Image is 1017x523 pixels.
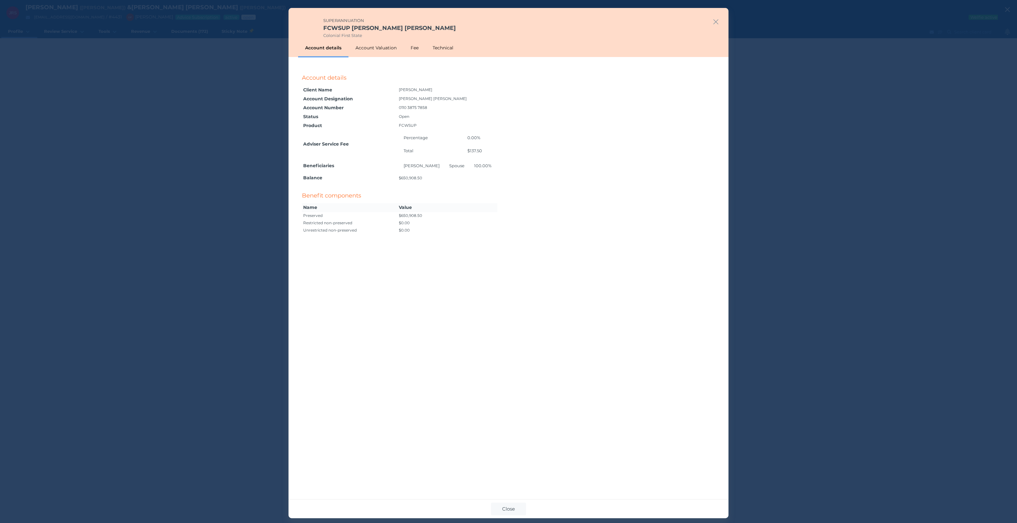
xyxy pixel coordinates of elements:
td: 100.00% [469,159,496,172]
div: Technical [426,39,460,57]
span: Status [303,114,318,119]
span: Account Designation [303,96,353,102]
td: [PERSON_NAME] [PERSON_NAME] [398,94,497,103]
td: 0110 3875 7858 [398,103,497,112]
span: Name [303,204,317,210]
td: 0.00% [463,131,496,144]
td: Unrestricted non-preserved [302,226,398,234]
div: Account details [298,39,348,57]
td: Total [399,144,463,157]
span: Balance [303,175,322,181]
td: [PERSON_NAME] [398,85,497,94]
span: Product [303,123,322,128]
div: Fee [404,39,426,57]
td: Percentage [399,131,463,144]
td: FCWSUP [398,121,497,130]
span: Close [499,506,518,512]
span: Client Name [303,87,332,93]
td: $137.50 [463,144,496,157]
td: Spouse [444,159,469,172]
td: $0.00 [398,226,497,234]
td: $650,908.50 [398,174,497,183]
span: Value [399,204,412,210]
button: Close [491,503,526,515]
td: $0.00 [398,219,497,226]
span: SUPERANNUATION [323,18,364,23]
span: Account details [302,74,347,81]
span: Account Number [303,105,344,111]
span: Adviser Service Fee [303,141,349,147]
div: Account Valuation [348,39,404,57]
span: FCWSUP [PERSON_NAME] [PERSON_NAME] [323,25,456,32]
td: Restricted non-preserved [302,219,398,226]
span: Benefit components [302,192,361,199]
span: Colonial First State [323,33,362,38]
td: [PERSON_NAME] [399,159,444,172]
button: Close [713,18,719,26]
td: Open [398,112,497,121]
span: Beneficiaries [303,163,334,168]
td: $650,908.50 [398,212,497,219]
td: Preserved [302,212,398,219]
